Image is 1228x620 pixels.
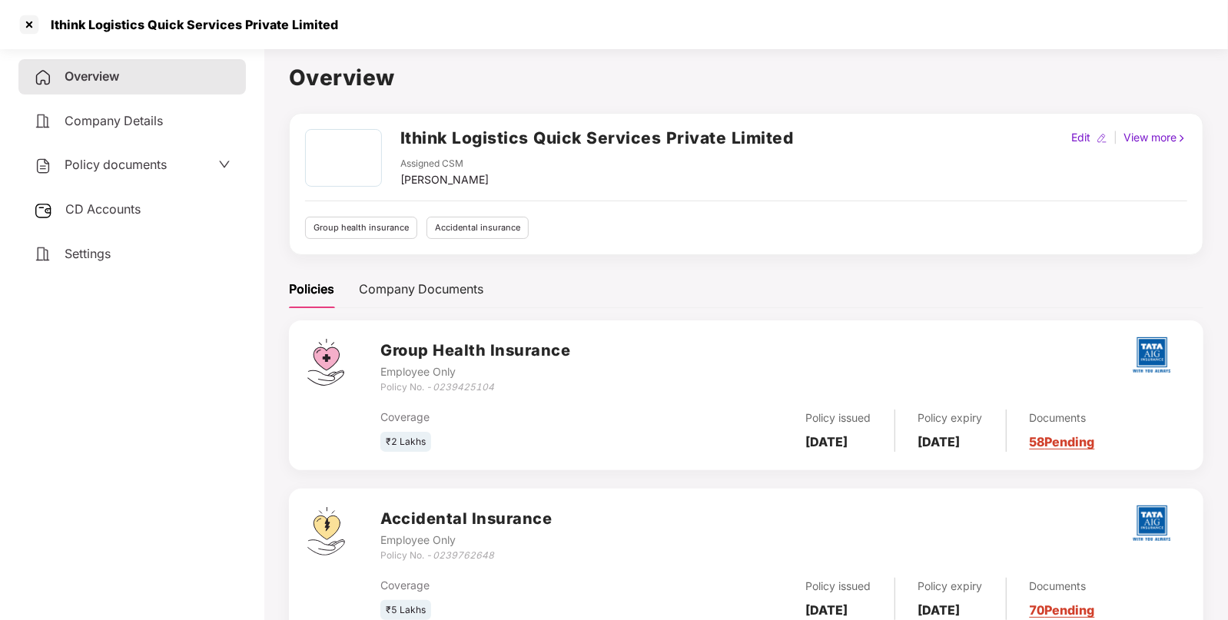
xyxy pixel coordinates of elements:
[1030,434,1095,449] a: 58 Pending
[400,157,489,171] div: Assigned CSM
[433,381,494,393] i: 0239425104
[41,17,338,32] div: Ithink Logistics Quick Services Private Limited
[1125,496,1179,550] img: tatag.png
[380,409,649,426] div: Coverage
[806,434,848,449] b: [DATE]
[34,68,52,87] img: svg+xml;base64,PHN2ZyB4bWxucz0iaHR0cDovL3d3dy53My5vcmcvMjAwMC9zdmciIHdpZHRoPSIyNCIgaGVpZ2h0PSIyNC...
[289,61,1203,94] h1: Overview
[307,339,344,386] img: svg+xml;base64,PHN2ZyB4bWxucz0iaHR0cDovL3d3dy53My5vcmcvMjAwMC9zdmciIHdpZHRoPSI0Ny43MTQiIGhlaWdodD...
[400,171,489,188] div: [PERSON_NAME]
[380,549,552,563] div: Policy No. -
[1030,409,1095,426] div: Documents
[65,201,141,217] span: CD Accounts
[1110,129,1120,146] div: |
[1177,133,1187,144] img: rightIcon
[1030,602,1095,618] a: 70 Pending
[307,507,345,555] img: svg+xml;base64,PHN2ZyB4bWxucz0iaHR0cDovL3d3dy53My5vcmcvMjAwMC9zdmciIHdpZHRoPSI0OS4zMjEiIGhlaWdodD...
[34,112,52,131] img: svg+xml;base64,PHN2ZyB4bWxucz0iaHR0cDovL3d3dy53My5vcmcvMjAwMC9zdmciIHdpZHRoPSIyNCIgaGVpZ2h0PSIyNC...
[218,158,231,171] span: down
[1097,133,1107,144] img: editIcon
[65,68,119,84] span: Overview
[34,245,52,264] img: svg+xml;base64,PHN2ZyB4bWxucz0iaHR0cDovL3d3dy53My5vcmcvMjAwMC9zdmciIHdpZHRoPSIyNCIgaGVpZ2h0PSIyNC...
[289,280,334,299] div: Policies
[918,578,983,595] div: Policy expiry
[806,409,871,426] div: Policy issued
[65,246,111,261] span: Settings
[305,217,417,239] div: Group health insurance
[433,549,494,561] i: 0239762648
[806,602,848,618] b: [DATE]
[380,380,570,395] div: Policy No. -
[1030,578,1095,595] div: Documents
[1120,129,1190,146] div: View more
[359,280,483,299] div: Company Documents
[918,434,961,449] b: [DATE]
[1125,328,1179,382] img: tatag.png
[400,125,794,151] h2: Ithink Logistics Quick Services Private Limited
[380,577,649,594] div: Coverage
[65,113,163,128] span: Company Details
[380,532,552,549] div: Employee Only
[1068,129,1094,146] div: Edit
[918,602,961,618] b: [DATE]
[380,507,552,531] h3: Accidental Insurance
[65,157,167,172] span: Policy documents
[806,578,871,595] div: Policy issued
[34,157,52,175] img: svg+xml;base64,PHN2ZyB4bWxucz0iaHR0cDovL3d3dy53My5vcmcvMjAwMC9zdmciIHdpZHRoPSIyNCIgaGVpZ2h0PSIyNC...
[34,201,53,220] img: svg+xml;base64,PHN2ZyB3aWR0aD0iMjUiIGhlaWdodD0iMjQiIHZpZXdCb3g9IjAgMCAyNSAyNCIgZmlsbD0ibm9uZSIgeG...
[380,339,570,363] h3: Group Health Insurance
[380,363,570,380] div: Employee Only
[426,217,529,239] div: Accidental insurance
[918,409,983,426] div: Policy expiry
[380,432,431,453] div: ₹2 Lakhs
